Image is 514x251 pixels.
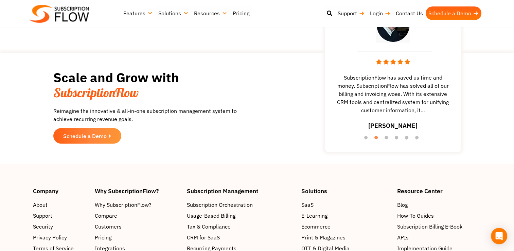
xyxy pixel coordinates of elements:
a: Compare [95,212,180,220]
span: Blog [397,201,407,209]
a: Schedule a Demo [53,128,121,144]
h4: Why SubscriptionFlow? [95,188,180,194]
a: Subscription Billing E-Book [397,222,481,231]
a: Contact Us [393,6,426,20]
a: SaaS [301,201,390,209]
a: Usage-Based Billing [187,212,295,220]
a: How-To Guides [397,212,481,220]
span: Usage-Based Billing [187,212,235,220]
button: 5 of 6 [405,136,412,143]
a: Why SubscriptionFlow? [95,201,180,209]
a: Resources [191,6,230,20]
span: CRM for SaaS [187,233,220,241]
span: Pricing [95,233,111,241]
img: Subscriptionflow [30,5,89,23]
span: Schedule a Demo [63,133,107,139]
span: Print & Magazines [301,233,345,241]
a: Features [121,6,156,20]
a: Support [335,6,367,20]
span: Subscription Billing E-Book [397,222,462,231]
span: E-Learning [301,212,327,220]
span: Ecommerce [301,222,331,231]
span: Customers [95,222,122,231]
button: 1 of 6 [364,136,371,143]
a: Blog [397,201,481,209]
button: 2 of 6 [374,136,381,143]
a: Solutions [156,6,191,20]
a: E-Learning [301,212,390,220]
span: Tax & Compliance [187,222,231,231]
h4: Subscription Management [187,188,295,194]
a: Pricing [95,233,180,241]
h4: Company [33,188,88,194]
span: Why SubscriptionFlow? [95,201,152,209]
a: CRM for SaaS [187,233,295,241]
a: Ecommerce [301,222,390,231]
button: 4 of 6 [395,136,402,143]
h3: [PERSON_NAME] [368,121,418,130]
span: About [33,201,48,209]
h4: Solutions [301,188,390,194]
a: Login [367,6,393,20]
span: How-To Guides [397,212,433,220]
a: APIs [397,233,481,241]
a: Security [33,222,88,231]
span: SaaS [301,201,314,209]
span: Security [33,222,53,231]
a: Tax & Compliance [187,222,295,231]
a: Pricing [230,6,252,20]
p: Reimagine the innovative & all-in-one subscription management system to achieve recurring revenue... [53,107,240,123]
button: 6 of 6 [415,136,422,143]
a: Schedule a Demo [426,6,481,20]
a: Print & Magazines [301,233,390,241]
span: Subscription Orchestration [187,201,253,209]
span: APIs [397,233,408,241]
button: 3 of 6 [385,136,391,143]
a: About [33,201,88,209]
div: Open Intercom Messenger [491,228,507,244]
span: Support [33,212,52,220]
img: stars [376,59,410,65]
span: SubscriptionFlow [53,84,139,101]
a: Subscription Orchestration [187,201,295,209]
a: Customers [95,222,180,231]
span: SubscriptionFlow has saved us time and money. SubscriptionFlow has solved all of our billing and ... [329,73,458,114]
h2: Scale and Grow with [53,70,240,100]
span: Privacy Policy [33,233,67,241]
h4: Resource Center [397,188,481,194]
a: Support [33,212,88,220]
a: Privacy Policy [33,233,88,241]
span: Compare [95,212,117,220]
